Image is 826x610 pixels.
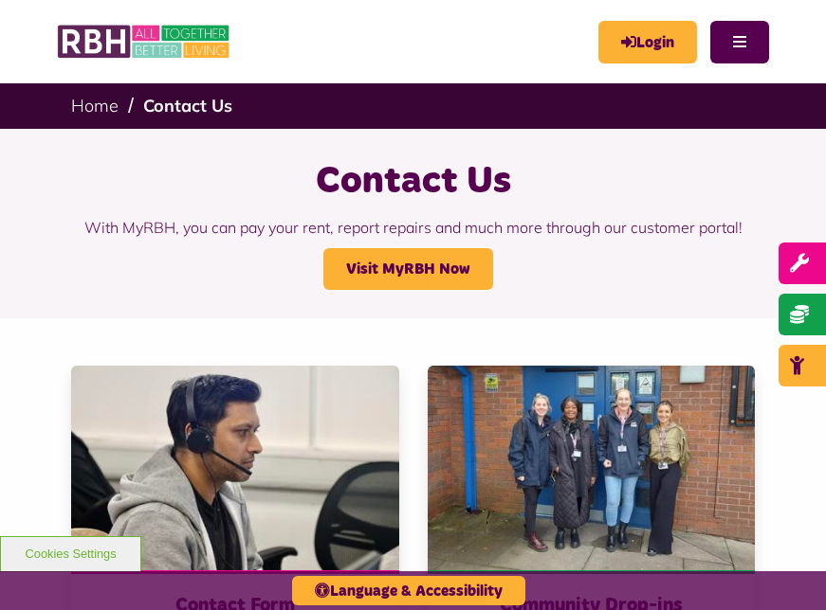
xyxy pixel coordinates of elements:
a: Home [71,95,119,117]
img: Contact Centre February 2024 (4) [71,366,399,570]
button: Navigation [710,21,769,63]
a: Contact Us [143,95,232,117]
img: Heywood Drop In 2024 [428,366,756,570]
img: RBH [57,19,232,64]
button: Language & Accessibility [292,576,525,605]
a: Visit MyRBH Now [323,248,493,290]
h1: Contact Us [24,157,802,206]
iframe: Netcall Web Assistant for live chat [741,525,826,610]
p: With MyRBH, you can pay your rent, report repairs and much more through our customer portal! [24,206,802,248]
a: MyRBH [598,21,697,63]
